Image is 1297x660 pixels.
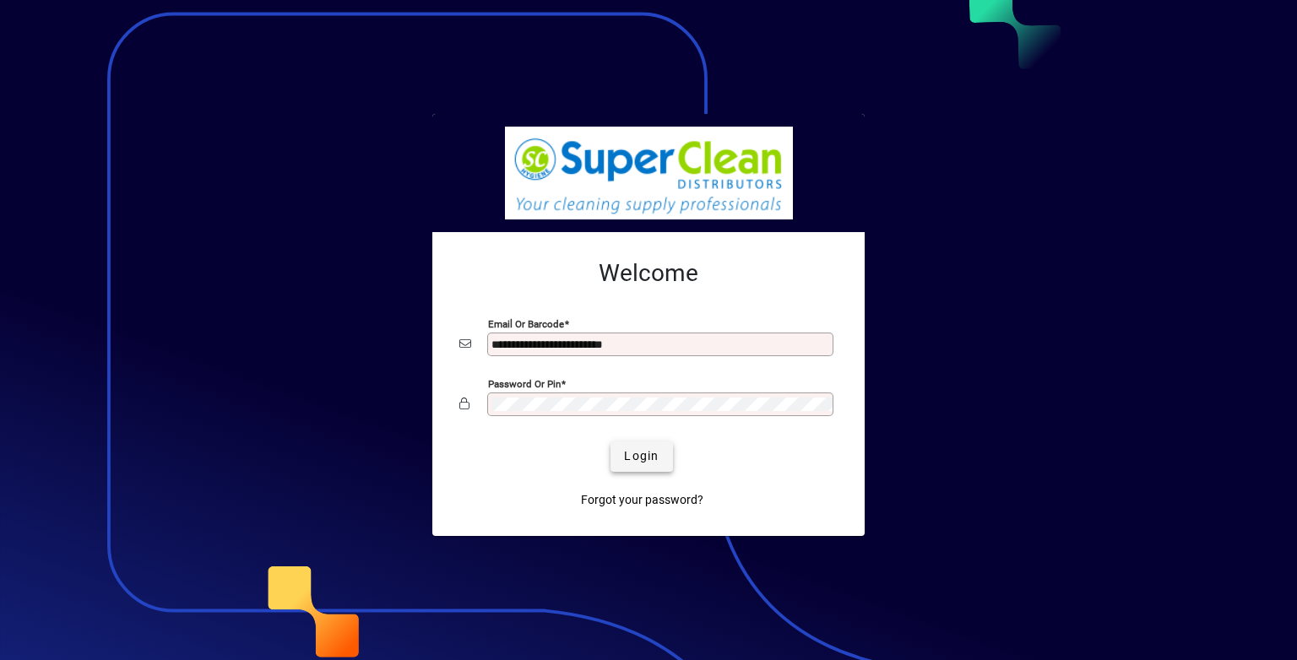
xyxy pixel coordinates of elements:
[624,447,659,465] span: Login
[581,491,703,509] span: Forgot your password?
[488,317,564,329] mat-label: Email or Barcode
[574,485,710,516] a: Forgot your password?
[611,441,672,472] button: Login
[488,377,561,389] mat-label: Password or Pin
[459,259,838,288] h2: Welcome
